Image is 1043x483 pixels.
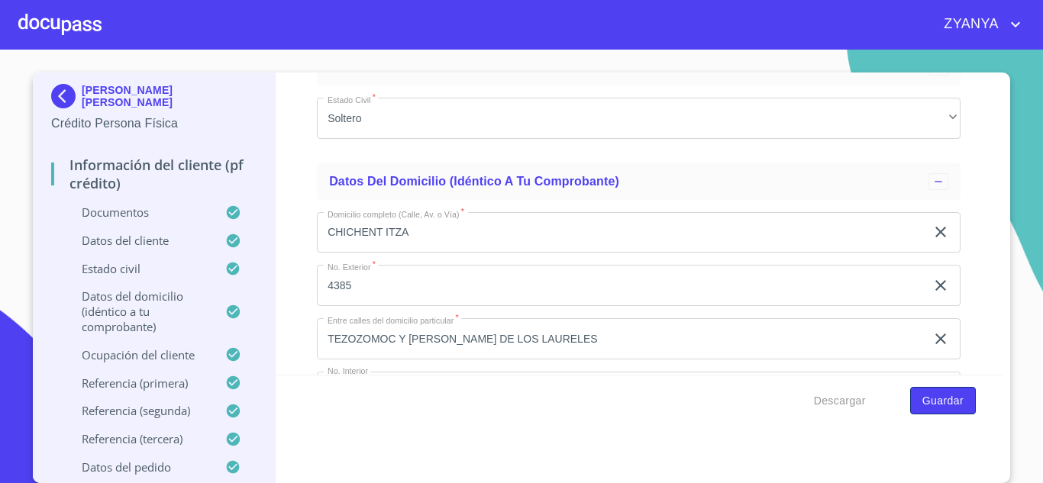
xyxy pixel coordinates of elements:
[51,233,225,248] p: Datos del cliente
[51,459,225,475] p: Datos del pedido
[932,276,950,295] button: clear input
[51,431,225,446] p: Referencia (tercera)
[51,84,82,108] img: Docupass spot blue
[932,12,1025,37] button: account of current user
[922,391,964,411] span: Guardar
[932,223,950,241] button: clear input
[51,261,225,276] p: Estado Civil
[317,98,961,139] div: Soltero
[51,156,257,192] p: Información del cliente (PF crédito)
[51,347,225,362] p: Ocupación del Cliente
[317,163,961,200] div: Datos del domicilio (idéntico a tu comprobante)
[51,375,225,391] p: Referencia (primera)
[51,114,257,133] p: Crédito Persona Física
[51,84,257,114] div: [PERSON_NAME] [PERSON_NAME]
[814,391,866,411] span: Descargar
[51,204,225,220] p: Documentos
[808,387,872,415] button: Descargar
[329,175,619,188] span: Datos del domicilio (idéntico a tu comprobante)
[51,288,225,334] p: Datos del domicilio (idéntico a tu comprobante)
[932,330,950,348] button: clear input
[910,387,976,415] button: Guardar
[51,403,225,418] p: Referencia (segunda)
[932,12,1006,37] span: ZYANYA
[82,84,257,108] p: [PERSON_NAME] [PERSON_NAME]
